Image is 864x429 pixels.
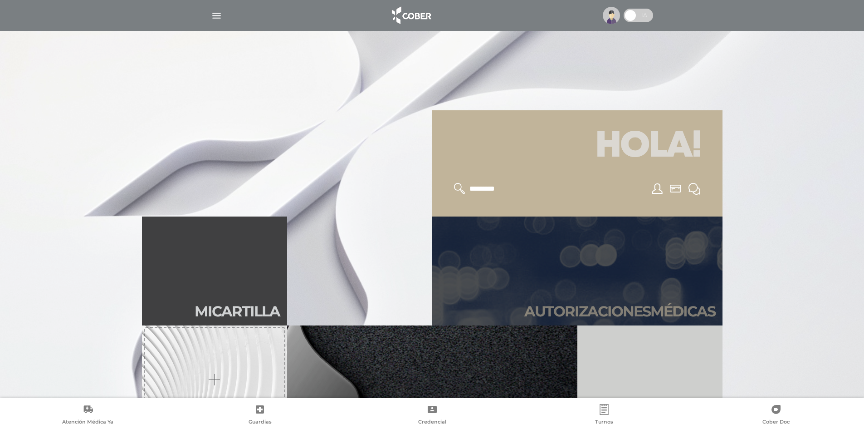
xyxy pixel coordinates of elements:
a: Guardias [174,404,346,427]
span: Credencial [418,419,446,427]
img: Cober_menu-lines-white.svg [211,10,222,21]
h2: Autori zaciones médicas [524,303,715,320]
a: Cober Doc [690,404,862,427]
a: Autorizacionesmédicas [432,217,722,325]
span: Turnos [595,419,613,427]
span: Atención Médica Ya [62,419,113,427]
span: Cober Doc [762,419,790,427]
a: Credencial [346,404,518,427]
span: Guardias [249,419,272,427]
h1: Hola! [443,121,712,172]
img: logo_cober_home-white.png [387,5,434,26]
a: Micartilla [142,217,287,325]
a: Turnos [518,404,690,427]
img: profile-placeholder.svg [603,7,620,24]
a: Atención Médica Ya [2,404,174,427]
h2: Mi car tilla [195,303,280,320]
